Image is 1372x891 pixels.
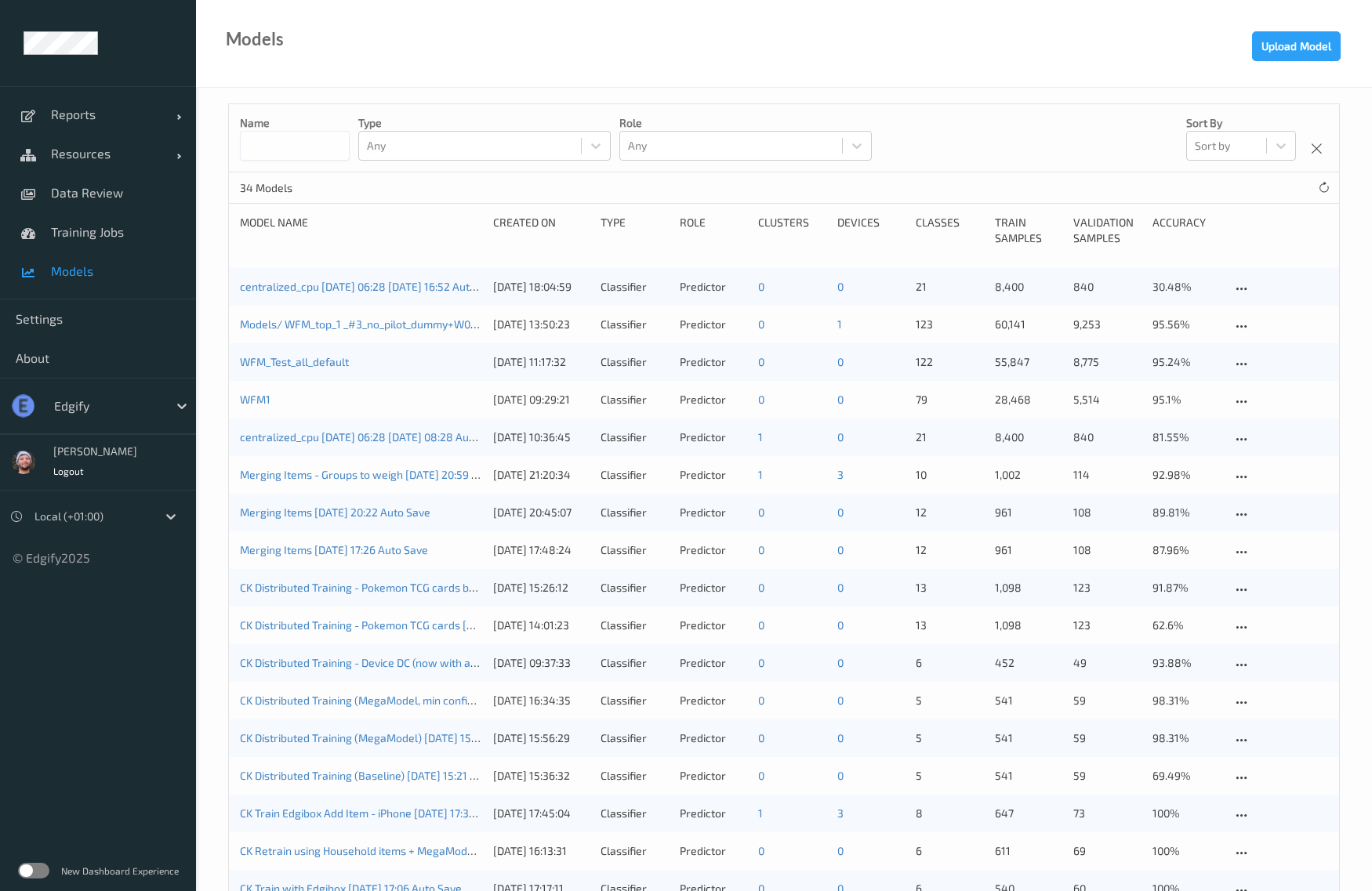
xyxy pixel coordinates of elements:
p: 100% [1152,843,1220,859]
p: 1,098 [995,618,1063,633]
p: 647 [995,806,1063,821]
div: [DATE] 17:48:24 [493,542,590,558]
p: 541 [995,693,1063,708]
div: [DATE] 14:01:23 [493,618,590,633]
p: 1,098 [995,580,1063,596]
p: 28,468 [995,392,1063,407]
div: Predictor [680,806,747,821]
p: 59 [1073,768,1142,784]
div: [DATE] 09:37:33 [493,655,590,671]
a: 1 [758,806,763,820]
div: Role [680,215,747,246]
a: 3 [837,468,844,481]
a: CK Distributed Training - Device DC (now with a diff min_world setting - 1) [DATE] 09:23 Auto Save [240,656,717,669]
div: Predictor [680,317,747,332]
div: [DATE] 15:26:12 [493,580,590,596]
a: 1 [837,317,842,331]
div: Classifier [601,730,669,746]
p: 89.81% [1152,505,1220,520]
a: 0 [758,769,764,782]
div: Classifier [601,467,669,483]
a: Models/ WFM_top_1 _#3_no_pilot_dummy+W0 [DATE] 08:58 Auto Save [240,317,590,331]
div: Validation Samples [1073,215,1142,246]
a: 0 [758,844,764,857]
div: Classifier [601,768,669,784]
div: [DATE] 10:36:45 [493,429,590,445]
div: Predictor [680,354,747,370]
a: CK Distributed Training - Pokemon TCG cards based on MegaModel [DATE] 15:09 Auto Save [240,581,687,594]
div: Predictor [680,467,747,483]
p: 12 [916,542,983,558]
a: 0 [837,844,844,857]
a: 0 [837,769,844,782]
p: 79 [916,392,983,407]
p: 87.96% [1152,542,1220,558]
p: 840 [1073,279,1142,295]
p: 30.48% [1152,279,1220,295]
div: Type [601,215,669,246]
p: 123 [916,317,983,332]
div: Accuracy [1152,215,1220,246]
p: 95.24% [1152,354,1220,370]
p: 13 [916,618,983,633]
div: [DATE] 13:50:23 [493,317,590,332]
a: Merging Items [DATE] 20:22 Auto Save [240,505,430,519]
p: 100% [1152,806,1220,821]
p: 95.56% [1152,317,1220,332]
p: 114 [1073,467,1142,483]
p: 5 [916,768,983,784]
div: Created On [493,215,590,246]
div: Train Samples [995,215,1063,246]
div: Classifier [601,580,669,596]
p: 5 [916,730,983,746]
p: 91.87% [1152,580,1220,596]
a: 0 [758,694,764,707]
a: 0 [758,581,764,594]
div: Classifier [601,542,669,558]
p: 98.31% [1152,693,1220,708]
div: Predictor [680,655,747,671]
div: Predictor [680,505,747,520]
p: 122 [916,354,983,370]
div: Predictor [680,542,747,558]
p: 961 [995,505,1063,520]
p: 123 [1073,580,1142,596]
div: [DATE] 17:45:04 [493,806,590,821]
p: 108 [1073,542,1142,558]
a: 0 [758,543,764,556]
a: 0 [837,543,844,556]
p: 21 [916,429,983,445]
div: Model Name [240,215,482,246]
a: 0 [758,280,764,293]
p: 81.55% [1152,429,1220,445]
a: 0 [758,393,764,406]
a: 0 [837,393,844,406]
div: Classifier [601,317,669,332]
div: Classifier [601,392,669,407]
div: Predictor [680,392,747,407]
a: Merging Items - Groups to weigh [DATE] 20:59 Auto Save [240,468,521,481]
p: 541 [995,768,1063,784]
p: 34 Models [240,180,358,196]
div: Predictor [680,618,747,633]
a: CK Distributed Training (MegaModel) [DATE] 15:41 Auto Save [240,731,538,744]
p: 13 [916,580,983,596]
a: centralized_cpu [DATE] 06:28 [DATE] 08:28 Auto Save [240,430,506,444]
div: Classifier [601,618,669,633]
div: Predictor [680,580,747,596]
div: Predictor [680,429,747,445]
div: [DATE] 18:04:59 [493,279,590,295]
p: 541 [995,730,1063,746]
a: 0 [758,731,764,744]
div: [DATE] 11:17:32 [493,354,590,370]
a: CK Distributed Training (MegaModel, min confidence boundaries + top3) [DATE] 16:19 Auto Save [240,694,710,707]
p: 92.98% [1152,467,1220,483]
p: 8 [916,806,983,821]
p: 611 [995,843,1063,859]
a: 0 [758,618,764,632]
p: 55,847 [995,354,1063,370]
a: 0 [837,355,844,368]
div: Classifier [601,429,669,445]
p: 840 [1073,429,1142,445]
div: Predictor [680,768,747,784]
